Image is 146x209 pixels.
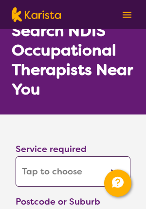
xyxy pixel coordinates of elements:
label: Postcode or Suburb [16,196,100,208]
h1: Search NDIS Occupational Therapists Near You [12,21,134,99]
button: Channel Menu [104,170,131,197]
img: menu [123,12,131,18]
label: Service required [16,143,87,155]
img: Karista logo [12,7,61,22]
